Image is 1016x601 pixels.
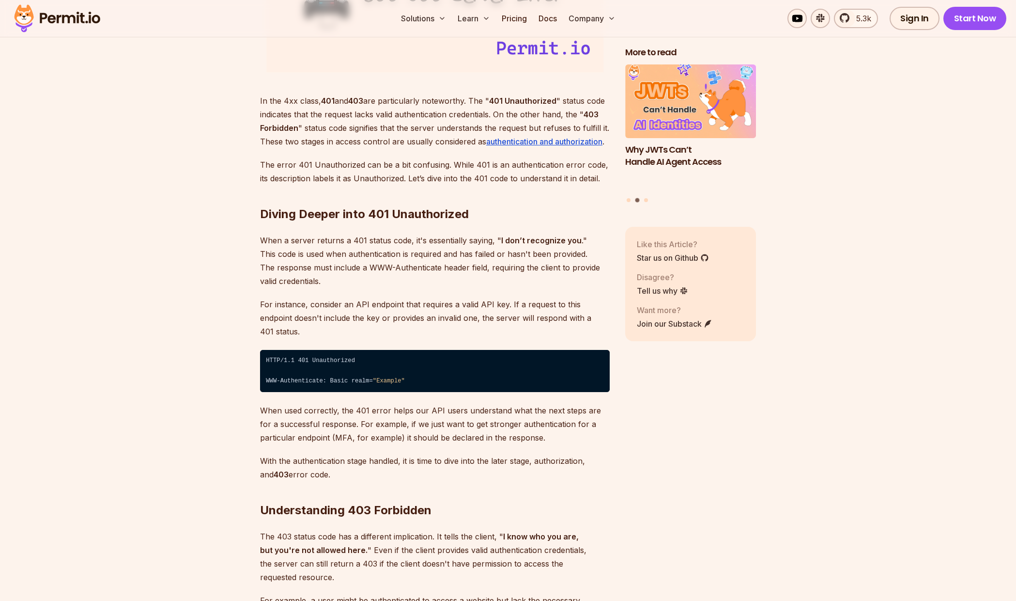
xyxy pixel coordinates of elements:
p: When a server returns a 401 status code, it's essentially saying, " ." This code is used when aut... [260,234,610,288]
a: 5.3k [834,9,878,28]
a: Sign In [890,7,939,30]
button: Go to slide 2 [635,198,640,202]
p: With the authentication stage handled, it is time to dive into the later stage, authorization, an... [260,454,610,481]
button: Solutions [397,9,450,28]
button: Go to slide 3 [644,198,648,202]
p: When used correctly, the 401 error helps our API users understand what the next steps are for a s... [260,404,610,444]
strong: I don’t recognize you [501,236,582,245]
p: The error 401 Unauthorized can be a bit confusing. While 401 is an authentication error code, its... [260,158,610,185]
button: Go to slide 1 [627,198,631,202]
p: For instance, consider an API endpoint that requires a valid API key. If a request to this endpoi... [260,298,610,338]
img: Permit logo [10,2,105,35]
a: Join our Substack [637,317,712,329]
strong: 403 [348,96,363,106]
p: Like this Article? [637,238,709,250]
a: Docs [535,9,561,28]
h2: Understanding 403 Forbidden [260,464,610,518]
strong: 403 [274,470,289,479]
span: "Example" [373,378,405,384]
a: Pricing [498,9,531,28]
button: Company [565,9,619,28]
code: HTTP/1.1 401 Unauthorized ⁠ WWW-Authenticate: Basic realm= [260,350,610,393]
p: The 403 status code has a different implication. It tells the client, " " Even if the client prov... [260,530,610,584]
img: Why JWTs Can’t Handle AI Agent Access [625,64,756,138]
h2: More to read [625,47,756,59]
strong: 403 Forbidden [260,110,599,133]
button: Learn [454,9,494,28]
div: Posts [625,64,756,204]
strong: 401 Unauthorized [489,96,556,106]
p: Disagree? [637,271,688,283]
a: Tell us why [637,285,688,296]
strong: 401 [321,96,335,106]
h3: Why JWTs Can’t Handle AI Agent Access [625,143,756,168]
h2: Diving Deeper into 401 Unauthorized [260,168,610,222]
a: Star us on Github [637,252,709,263]
a: Why JWTs Can’t Handle AI Agent AccessWhy JWTs Can’t Handle AI Agent Access [625,64,756,192]
span: 5.3k [850,13,871,24]
p: In the 4xx class, and are particularly noteworthy. The " " status code indicates that the request... [260,94,610,148]
a: Start Now [943,7,1007,30]
p: Want more? [637,304,712,316]
a: authentication and authorization [486,137,602,146]
li: 2 of 3 [625,64,756,192]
